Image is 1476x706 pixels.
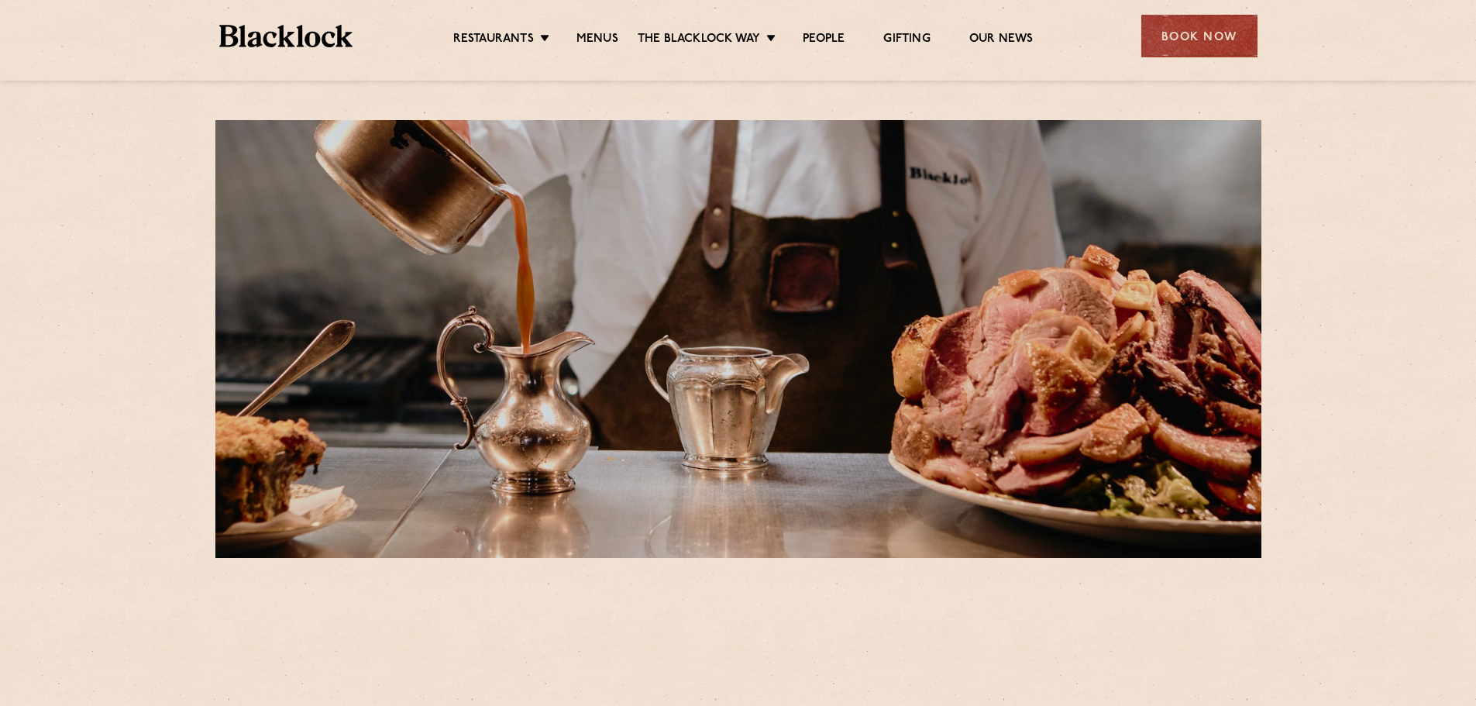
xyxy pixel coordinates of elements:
a: People [803,32,845,49]
a: Restaurants [453,32,534,49]
a: Our News [969,32,1034,49]
div: Book Now [1141,15,1258,57]
a: The Blacklock Way [638,32,760,49]
a: Gifting [883,32,930,49]
a: Menus [576,32,618,49]
img: BL_Textured_Logo-footer-cropped.svg [219,25,353,47]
